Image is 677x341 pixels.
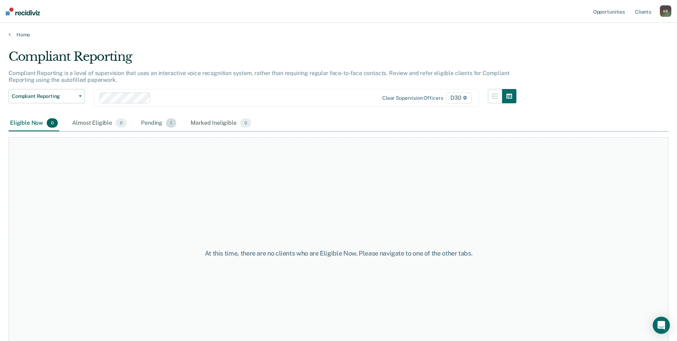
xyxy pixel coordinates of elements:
[653,317,670,334] div: Open Intercom Messenger
[382,95,443,101] div: Clear supervision officers
[240,118,251,128] span: 0
[9,89,85,103] button: Compliant Reporting
[660,5,671,17] div: K K
[446,92,471,104] span: D30
[47,118,58,128] span: 0
[140,115,178,131] div: Pending1
[71,115,128,131] div: Almost Eligible0
[9,70,509,83] p: Compliant Reporting is a level of supervision that uses an interactive voice recognition system, ...
[9,31,668,38] a: Home
[116,118,127,128] span: 0
[9,115,59,131] div: Eligible Now0
[6,8,40,15] img: Recidiviz
[9,49,516,70] div: Compliant Reporting
[166,118,176,128] span: 1
[12,93,76,99] span: Compliant Reporting
[174,249,504,257] div: At this time, there are no clients who are Eligible Now. Please navigate to one of the other tabs.
[189,115,253,131] div: Marked Ineligible0
[660,5,671,17] button: KK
